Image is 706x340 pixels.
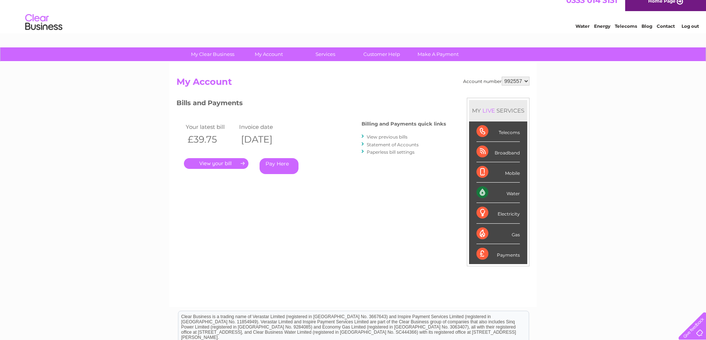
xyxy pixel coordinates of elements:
[367,134,408,140] a: View previous bills
[362,121,446,127] h4: Billing and Payments quick links
[476,224,520,244] div: Gas
[184,158,248,169] a: .
[575,31,590,37] a: Water
[476,244,520,264] div: Payments
[178,4,529,36] div: Clear Business is a trading name of Verastar Limited (registered in [GEOGRAPHIC_DATA] No. 3667643...
[594,31,610,37] a: Energy
[657,31,675,37] a: Contact
[476,162,520,183] div: Mobile
[238,47,300,61] a: My Account
[463,77,529,86] div: Account number
[367,149,415,155] a: Paperless bill settings
[682,31,699,37] a: Log out
[184,132,237,147] th: £39.75
[476,142,520,162] div: Broadband
[182,47,243,61] a: My Clear Business
[476,183,520,203] div: Water
[641,31,652,37] a: Blog
[237,132,291,147] th: [DATE]
[351,47,412,61] a: Customer Help
[566,4,617,13] a: 0333 014 3131
[476,121,520,142] div: Telecoms
[476,203,520,223] div: Electricity
[481,107,496,114] div: LIVE
[615,31,637,37] a: Telecoms
[176,77,529,91] h2: My Account
[408,47,469,61] a: Make A Payment
[184,122,237,132] td: Your latest bill
[469,100,527,121] div: MY SERVICES
[295,47,356,61] a: Services
[176,98,446,111] h3: Bills and Payments
[237,122,291,132] td: Invoice date
[367,142,419,147] a: Statement of Accounts
[260,158,298,174] a: Pay Here
[25,19,63,42] img: logo.png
